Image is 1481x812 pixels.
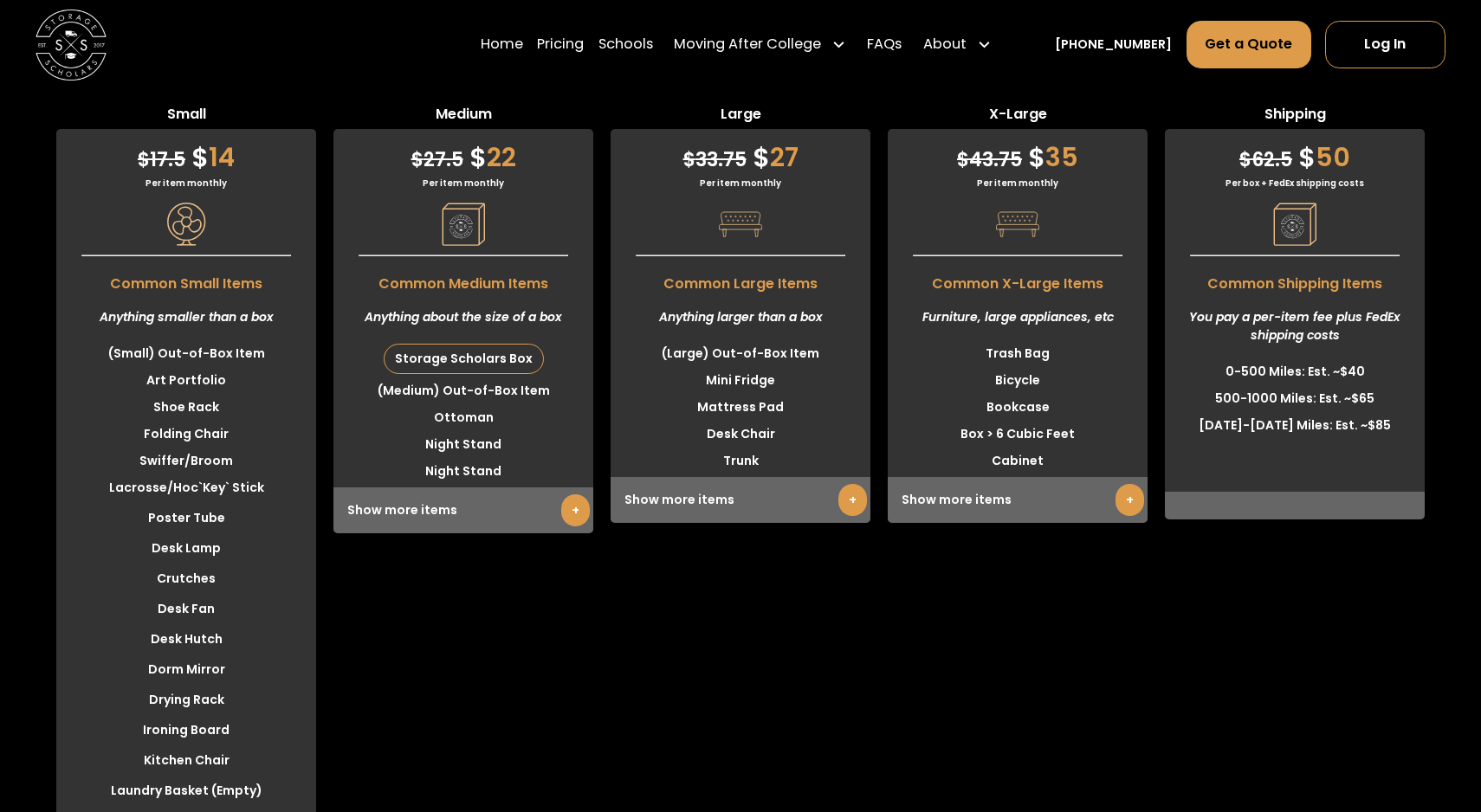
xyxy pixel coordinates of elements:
[1116,484,1144,516] a: +
[56,367,316,394] li: Art Portfolio
[916,20,999,69] div: About
[333,265,593,294] span: Common Medium Items
[683,146,747,173] span: 33.75
[56,340,316,367] li: (Small) Out-of-Box Item
[191,139,209,176] span: $
[385,345,543,373] div: Storage Scholars Box
[888,394,1148,421] li: Bookcase
[333,487,593,533] div: Show more items
[537,20,584,69] a: Pricing
[56,104,316,129] span: Small
[611,421,870,448] li: Desk Chair
[333,294,593,340] div: Anything about the size of a box
[888,340,1148,367] li: Trash Bag
[561,494,590,526] a: +
[611,104,870,129] span: Large
[56,474,316,501] li: Lacrosse/Hoc`Key` Stick
[888,448,1148,474] li: Cabinet
[1239,146,1292,173] span: 62.5
[411,146,463,173] span: 27.5
[667,20,853,69] div: Moving After College
[1165,358,1425,385] li: 0-500 Miles: Est. ~$40
[56,535,316,562] li: Desk Lamp
[996,203,1039,246] img: Pricing Category Icon
[481,20,523,69] a: Home
[411,146,424,173] span: $
[1298,139,1316,176] span: $
[611,394,870,421] li: Mattress Pad
[56,448,316,474] li: Swiffer/Broom
[165,203,208,246] img: Pricing Category Icon
[719,203,762,246] img: Pricing Category Icon
[683,146,695,173] span: $
[1239,146,1251,173] span: $
[469,139,487,176] span: $
[888,129,1148,177] div: 35
[611,477,870,523] div: Show more items
[888,265,1148,294] span: Common X-Large Items
[333,177,593,190] div: Per item monthly
[611,129,870,177] div: 27
[957,146,1022,173] span: 43.75
[138,146,185,173] span: 17.5
[753,139,770,176] span: $
[1165,177,1425,190] div: Per box + FedEx shipping costs
[56,129,316,177] div: 14
[56,421,316,448] li: Folding Chair
[1187,21,1311,68] a: Get a Quote
[611,177,870,190] div: Per item monthly
[36,9,107,80] img: Storage Scholars main logo
[56,177,316,190] div: Per item monthly
[333,377,593,404] li: (Medium) Out-of-Box Item
[611,367,870,394] li: Mini Fridge
[56,656,316,683] li: Dorm Mirror
[1165,385,1425,412] li: 500-1000 Miles: Est. ~$65
[888,421,1148,448] li: Box > 6 Cubic Feet
[56,686,316,713] li: Drying Rack
[598,20,653,69] a: Schools
[56,596,316,622] li: Desk Fan
[1165,104,1425,129] span: Shipping
[888,294,1148,340] div: Furniture, large appliances, etc
[611,448,870,474] li: Trunk
[56,394,316,421] li: Shoe Rack
[674,34,821,55] div: Moving After College
[333,129,593,177] div: 22
[1055,35,1172,53] a: [PHONE_NUMBER]
[867,20,902,69] a: FAQs
[611,294,870,340] div: Anything larger than a box
[1028,139,1045,176] span: $
[56,505,316,532] li: Poster Tube
[1165,294,1425,358] div: You pay a per-item fee plus FedEx shipping costs
[333,431,593,458] li: Night Stand
[333,458,593,485] li: Night Stand
[56,717,316,744] li: Ironing Board
[611,265,870,294] span: Common Large Items
[56,626,316,653] li: Desk Hutch
[1165,412,1425,439] li: [DATE]-[DATE] Miles: Est. ~$85
[56,265,316,294] span: Common Small Items
[888,104,1148,129] span: X-Large
[442,203,485,246] img: Pricing Category Icon
[56,747,316,774] li: Kitchen Chair
[1165,265,1425,294] span: Common Shipping Items
[333,404,593,431] li: Ottoman
[888,477,1148,523] div: Show more items
[923,34,967,55] div: About
[1325,21,1445,68] a: Log In
[1273,203,1316,246] img: Pricing Category Icon
[957,146,969,173] span: $
[56,565,316,592] li: Crutches
[333,104,593,129] span: Medium
[888,177,1148,190] div: Per item monthly
[1165,129,1425,177] div: 50
[611,340,870,367] li: (Large) Out-of-Box Item
[56,294,316,340] div: Anything smaller than a box
[838,484,867,516] a: +
[56,777,316,804] li: Laundry Basket (Empty)
[888,367,1148,394] li: Bicycle
[138,146,150,173] span: $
